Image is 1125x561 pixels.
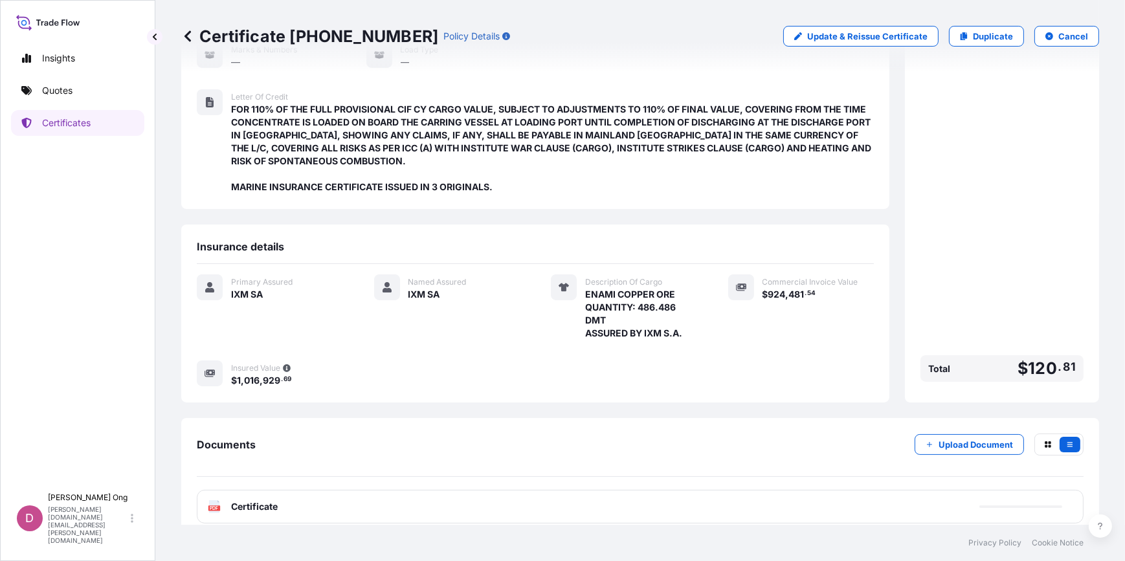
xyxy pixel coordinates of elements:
[1058,363,1062,371] span: .
[48,492,128,503] p: [PERSON_NAME] Ong
[231,376,237,385] span: $
[807,30,928,43] p: Update & Reissue Certificate
[260,376,263,385] span: ,
[26,512,34,525] span: D
[786,290,789,299] span: ,
[408,277,467,287] span: Named Assured
[1058,30,1088,43] p: Cancel
[281,377,283,382] span: .
[241,376,244,385] span: ,
[408,288,440,301] span: IXM SA
[11,78,144,104] a: Quotes
[197,240,284,253] span: Insurance details
[585,288,697,340] span: ENAMI COPPER ORE QUANTITY: 486.486 DMT ASSURED BY IXM S.A.
[1064,363,1076,371] span: 81
[237,376,241,385] span: 1
[11,110,144,136] a: Certificates
[231,92,288,102] span: Letter of Credit
[181,26,438,47] p: Certificate [PHONE_NUMBER]
[789,290,805,299] span: 481
[1034,26,1099,47] button: Cancel
[231,363,280,373] span: Insured Value
[763,277,858,287] span: Commercial Invoice Value
[968,538,1021,548] a: Privacy Policy
[949,26,1024,47] a: Duplicate
[210,506,219,511] text: PDF
[939,438,1013,451] p: Upload Document
[763,290,768,299] span: $
[1032,538,1084,548] a: Cookie Notice
[244,376,260,385] span: 016
[807,291,816,296] span: 54
[42,84,72,97] p: Quotes
[231,288,263,301] span: IXM SA
[805,291,807,296] span: .
[231,103,874,193] span: FOR 110% OF THE FULL PROVISIONAL CIF CY CARGO VALUE, SUBJECT TO ADJUSTMENTS TO 110% OF FINAL VALU...
[48,505,128,544] p: [PERSON_NAME][DOMAIN_NAME][EMAIL_ADDRESS][PERSON_NAME][DOMAIN_NAME]
[42,116,91,129] p: Certificates
[1018,360,1028,377] span: $
[263,376,280,385] span: 929
[284,377,291,382] span: 69
[231,277,293,287] span: Primary Assured
[928,362,950,375] span: Total
[197,438,256,451] span: Documents
[231,500,278,513] span: Certificate
[768,290,786,299] span: 924
[915,434,1024,455] button: Upload Document
[783,26,939,47] a: Update & Reissue Certificate
[11,45,144,71] a: Insights
[42,52,75,65] p: Insights
[1028,360,1057,377] span: 120
[443,30,500,43] p: Policy Details
[973,30,1013,43] p: Duplicate
[585,277,662,287] span: Description Of Cargo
